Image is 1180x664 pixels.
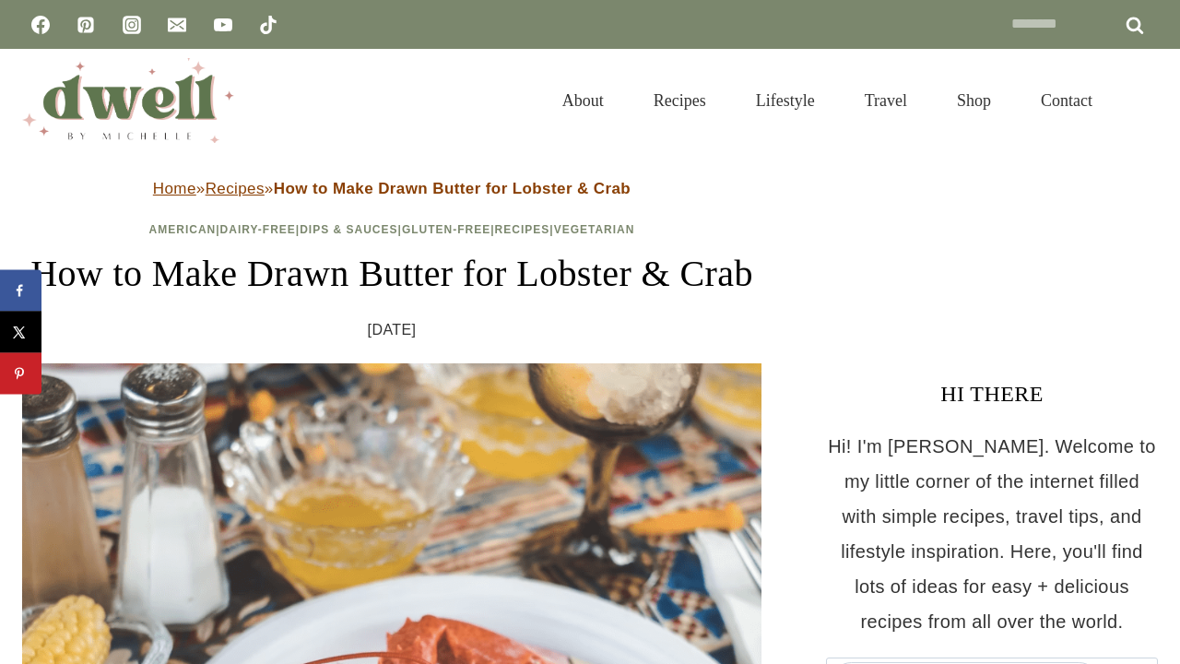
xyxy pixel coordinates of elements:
[554,223,635,236] a: Vegetarian
[149,223,217,236] a: American
[368,316,417,344] time: [DATE]
[1016,68,1117,133] a: Contact
[537,68,629,133] a: About
[826,429,1158,639] p: Hi! I'm [PERSON_NAME]. Welcome to my little corner of the internet filled with simple recipes, tr...
[274,180,631,197] strong: How to Make Drawn Butter for Lobster & Crab
[1127,85,1158,116] button: View Search Form
[932,68,1016,133] a: Shop
[113,6,150,43] a: Instagram
[67,6,104,43] a: Pinterest
[731,68,840,133] a: Lifestyle
[153,180,631,197] span: » »
[22,6,59,43] a: Facebook
[159,6,195,43] a: Email
[402,223,490,236] a: Gluten-Free
[205,6,242,43] a: YouTube
[22,246,761,302] h1: How to Make Drawn Butter for Lobster & Crab
[153,180,196,197] a: Home
[629,68,731,133] a: Recipes
[300,223,397,236] a: Dips & Sauces
[250,6,287,43] a: TikTok
[840,68,932,133] a: Travel
[537,68,1117,133] nav: Primary Navigation
[22,58,234,143] img: DWELL by michelle
[149,223,635,236] span: | | | | |
[220,223,296,236] a: Dairy-Free
[495,223,550,236] a: Recipes
[826,377,1158,410] h3: HI THERE
[206,180,265,197] a: Recipes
